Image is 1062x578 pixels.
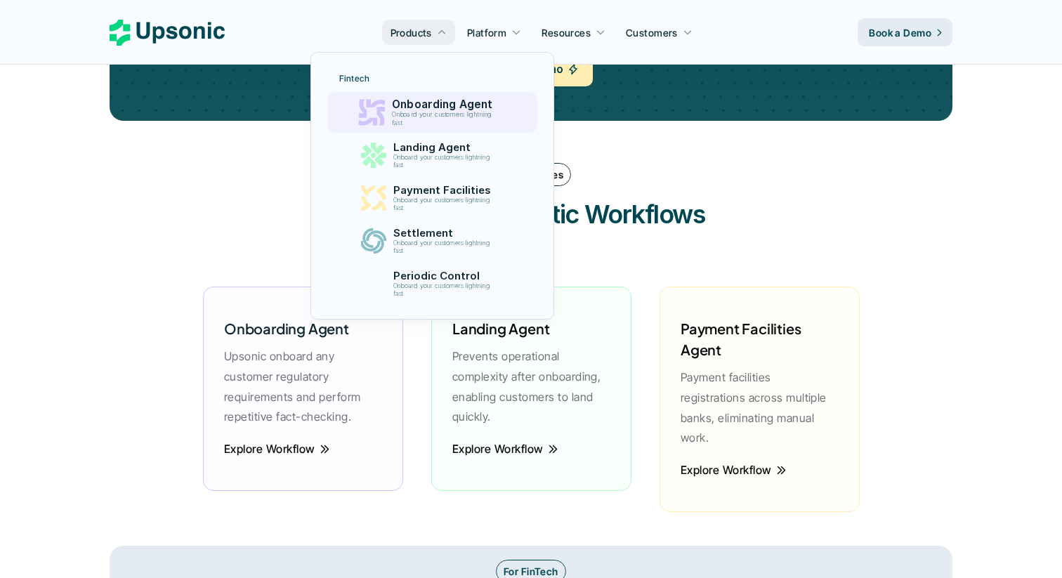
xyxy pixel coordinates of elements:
p: Explore Workflow [681,460,772,480]
p: Payment facilities registrations across multiple banks, eliminating manual work. [681,367,839,448]
p: Payment Facilities [393,184,497,197]
p: Platform [467,25,506,40]
p: Onboarding Agent [391,98,499,112]
p: Periodic Control [393,270,497,282]
p: Products [391,25,432,40]
a: Payment FacilitiesOnboard your customers lightning fast [331,178,534,218]
p: Fintech [339,74,369,84]
p: Onboard your customers lightning fast [393,239,495,255]
p: Upsonic onboard any customer regulatory requirements and perform repetitive fact-checking. [224,346,382,427]
p: Onboard your customers lightning fast [393,282,495,298]
p: Landing Agent [393,141,497,154]
h6: Landing Agent [452,318,549,339]
p: Customers [626,25,678,40]
p: Settlement [393,227,497,239]
p: Explore Workflow [452,439,544,459]
h6: Payment Facilities Agent [681,318,839,360]
p: Prevents operational complexity after onboarding, enabling customers to land quickly. [452,346,610,427]
a: Onboarding AgentOnboard your customers lightning fast [327,93,537,133]
a: Landing AgentOnboard your customers lightning fast [331,136,534,175]
p: Onboard your customers lightning fast [393,197,495,212]
a: Book a Demo [858,18,952,46]
p: Resources [542,25,591,40]
a: Products [382,20,455,45]
p: Onboard your customers lightning fast [393,154,495,169]
p: Explore Workflow [224,439,315,459]
p: Onboard your customers lightning fast [391,111,497,126]
p: Book a Demo [869,25,931,40]
h6: Onboarding Agent [224,318,349,339]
